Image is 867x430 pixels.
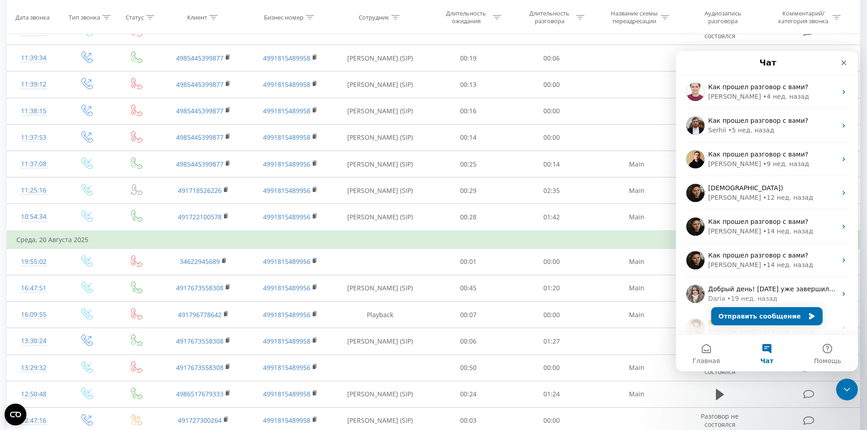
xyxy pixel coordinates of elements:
[51,243,101,253] div: • 19 нед. назад
[263,337,310,345] a: 4991815489958
[187,13,207,21] div: Клиент
[61,284,121,320] button: Чат
[442,10,491,25] div: Длительность ожидания
[510,45,593,71] td: 00:06
[510,98,593,124] td: 00:00
[176,133,223,142] a: 4985445399877
[32,277,85,286] div: [PERSON_NAME]
[427,204,510,231] td: 00:28
[32,234,446,242] span: Добрый день! [DATE] уже завершила работу, не видела вашего сообщения [PERSON_NAME], мой коллега у...
[176,283,223,292] a: 4917673558308
[138,307,165,313] span: Помощь
[85,307,98,313] span: Чат
[427,45,510,71] td: 00:19
[263,186,310,195] a: 4991815489956
[10,268,29,286] img: Profile image for Volodymyr
[176,390,223,398] a: 4986517679333
[334,302,427,328] td: Playback
[593,354,679,381] td: Main
[16,155,51,173] div: 11:37:08
[427,381,510,407] td: 00:24
[16,76,51,93] div: 11:39:12
[16,359,51,377] div: 13:29:32
[176,27,223,36] a: 4985445399877
[35,256,147,274] button: Отправить сообщение
[16,253,51,271] div: 19:55:02
[263,310,310,319] a: 4991815489956
[510,275,593,301] td: 01:20
[701,23,739,40] span: Разговор не состоялся
[87,277,137,286] div: • 19 нед. назад
[176,160,223,168] a: 4985445399877
[510,71,593,98] td: 00:00
[334,124,427,151] td: [PERSON_NAME] (SIP)
[510,177,593,204] td: 02:35
[16,307,44,313] span: Главная
[16,306,51,324] div: 16:09:55
[69,13,100,21] div: Тип звонка
[32,268,40,275] span: 🤗
[263,257,310,266] a: 4991815489956
[263,80,310,89] a: 4991815489958
[7,231,860,249] td: Среда, 20 Августа 2025
[263,54,310,62] a: 4991815489958
[593,248,679,275] td: Main
[427,354,510,381] td: 00:50
[427,248,510,275] td: 00:01
[16,182,51,199] div: 11:25:16
[16,208,51,226] div: 10:54:34
[593,151,679,177] td: Main
[510,248,593,275] td: 00:00
[16,279,51,297] div: 16:47:51
[427,177,510,204] td: 00:29
[122,284,182,320] button: Помощь
[5,404,26,425] button: Open CMP widget
[16,385,51,403] div: 12:50:48
[176,54,223,62] a: 4985445399877
[334,45,427,71] td: [PERSON_NAME] (SIP)
[777,10,830,25] div: Комментарий/категория звонка
[178,212,222,221] a: 491722100578
[176,363,223,372] a: 4917673558308
[334,177,427,204] td: [PERSON_NAME] (SIP)
[510,204,593,231] td: 01:42
[334,71,427,98] td: [PERSON_NAME] (SIP)
[263,363,310,372] a: 4991815489956
[263,283,310,292] a: 4991815489956
[16,332,51,350] div: 13:30:24
[427,328,510,354] td: 00:06
[427,124,510,151] td: 00:14
[334,328,427,354] td: [PERSON_NAME] (SIP)
[334,275,427,301] td: [PERSON_NAME] (SIP)
[593,177,679,204] td: Main
[593,204,679,231] td: Main
[334,381,427,407] td: [PERSON_NAME] (SIP)
[263,133,310,142] a: 4991815489958
[427,151,510,177] td: 00:25
[593,302,679,328] td: Main
[676,51,858,371] iframe: Intercom live chat
[836,379,858,400] iframe: Intercom live chat
[263,27,310,36] a: 4991815489956
[178,416,222,425] a: 491727300264
[510,381,593,407] td: 01:24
